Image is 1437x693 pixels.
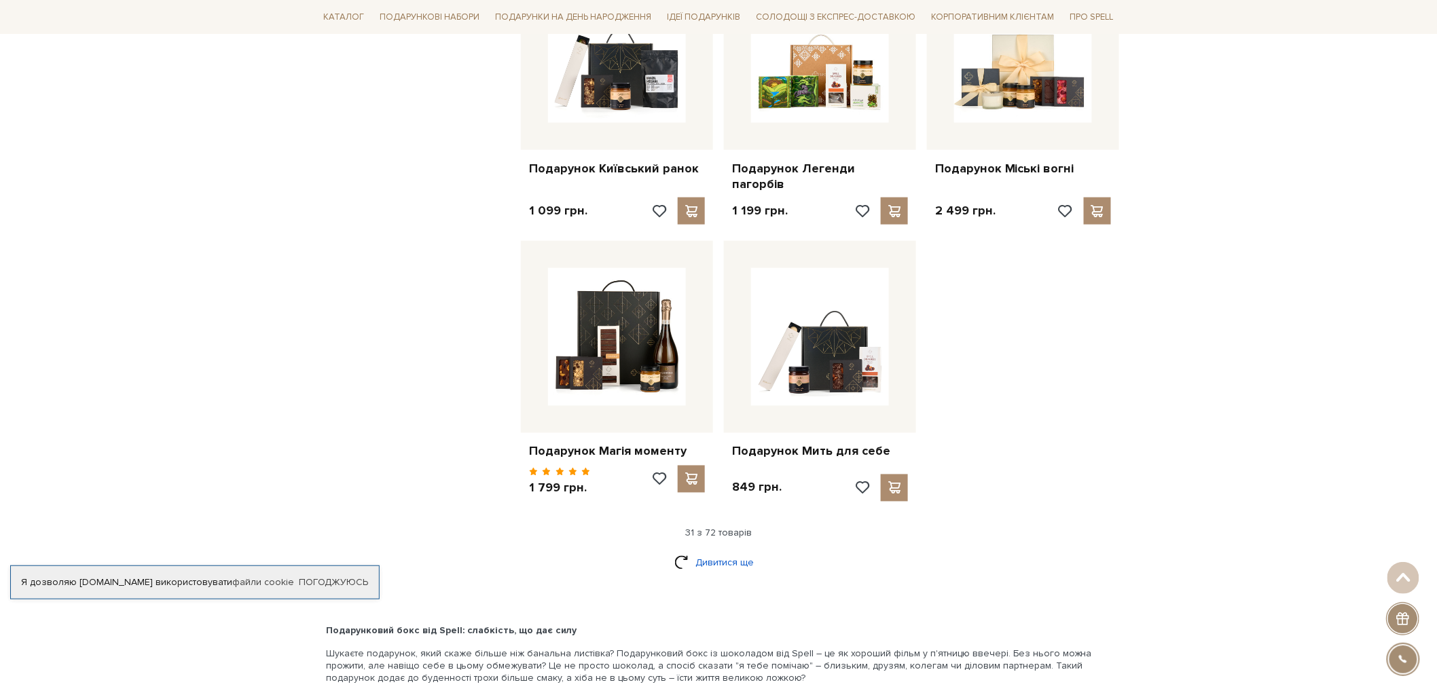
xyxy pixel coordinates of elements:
[326,625,577,637] b: Подарунковий бокс від Spell: слабкість, що дає силу
[529,444,705,460] a: Подарунок Магія моменту
[374,7,485,28] a: Подарункові набори
[326,648,1111,686] p: Шукаєте подарунок, який скаже більше ніж банальна листівка? Подарунковий бокс із шоколадом від Sp...
[732,161,908,193] a: Подарунок Легенди пагорбів
[318,7,369,28] a: Каталог
[490,7,657,28] a: Подарунки на День народження
[529,481,591,496] p: 1 799 грн.
[751,5,922,29] a: Солодощі з експрес-доставкою
[1065,7,1119,28] a: Про Spell
[732,444,908,460] a: Подарунок Мить для себе
[935,161,1111,176] a: Подарунок Міські вогні
[661,7,746,28] a: Ідеї подарунків
[935,203,996,219] p: 2 499 грн.
[299,576,368,588] a: Погоджуюсь
[732,203,788,219] p: 1 199 грн.
[674,551,763,575] a: Дивитися ще
[529,161,705,176] a: Подарунок Київський ранок
[312,527,1125,540] div: 31 з 72 товарів
[926,7,1060,28] a: Корпоративним клієнтам
[732,480,782,495] p: 849 грн.
[232,576,294,588] a: файли cookie
[529,203,587,219] p: 1 099 грн.
[11,576,379,588] div: Я дозволяю [DOMAIN_NAME] використовувати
